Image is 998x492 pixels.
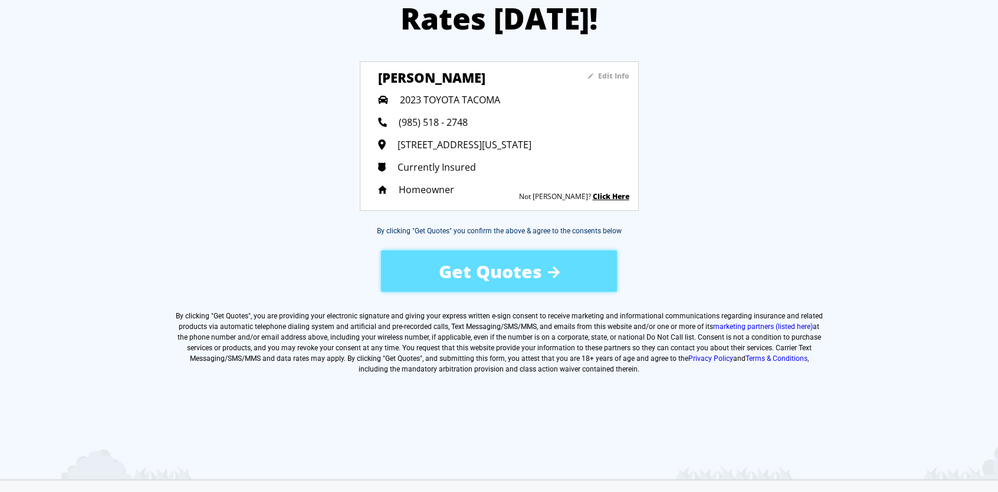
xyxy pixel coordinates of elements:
[175,311,823,374] label: By clicking " ", you are providing your electronic signature and giving your express written e-si...
[400,93,500,106] span: 2023 TOYOTA TACOMA
[398,161,476,174] span: Currently Insured
[598,71,629,81] sapn: Edit Info
[593,191,629,201] a: Click Here
[399,183,454,196] span: Homeowner
[519,191,591,201] sapn: Not [PERSON_NAME]?
[399,116,468,129] span: (985) 518 - 2748
[214,312,248,320] span: Get Quotes
[688,354,733,363] a: Privacy Policy
[377,226,622,236] div: By clicking "Get Quotes" you confirm the above & agree to the consents below
[378,69,552,86] h3: [PERSON_NAME]
[746,354,807,363] a: Terms & Conditions
[398,138,531,151] span: [STREET_ADDRESS][US_STATE]
[713,322,813,331] a: marketing partners (listed here)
